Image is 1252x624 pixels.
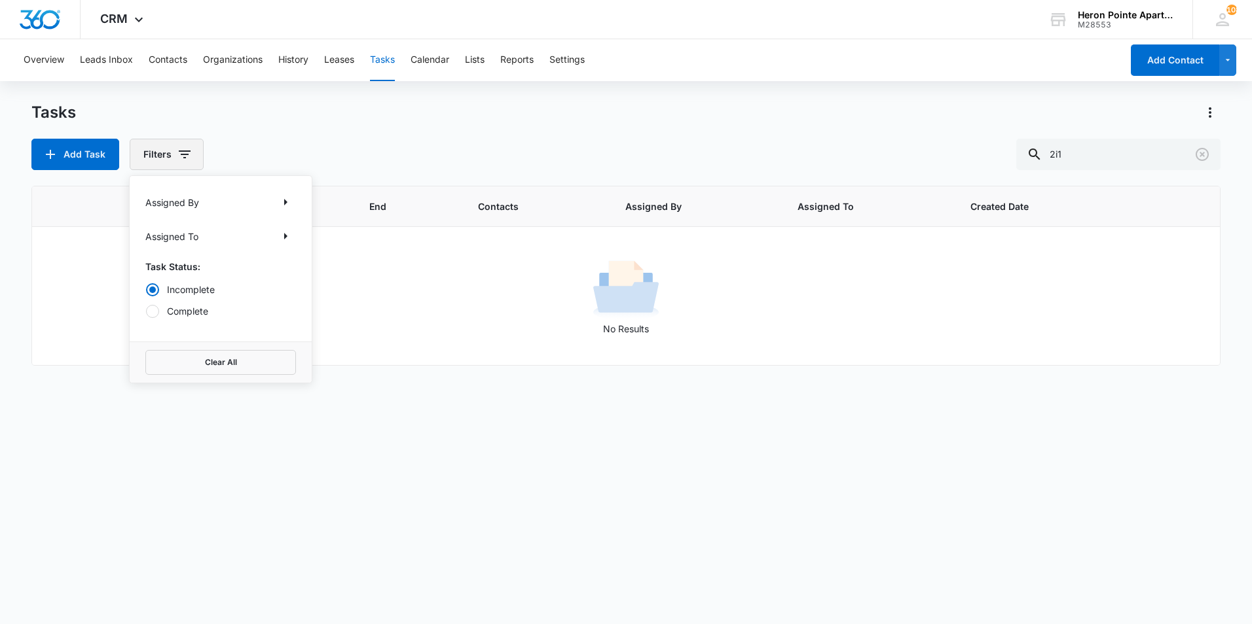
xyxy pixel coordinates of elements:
button: Settings [549,39,585,81]
button: Add Contact [1131,44,1219,76]
span: Assigned To [798,199,919,213]
div: account id [1078,20,1173,29]
button: Overview [24,39,64,81]
span: Assigned By [625,199,747,213]
span: End [369,199,428,213]
button: Add Task [31,139,119,170]
span: 108 [1226,5,1237,15]
label: Complete [145,304,296,318]
button: Clear All [145,350,296,375]
button: History [278,39,308,81]
div: notifications count [1226,5,1237,15]
p: Assigned To [145,230,198,243]
button: Show Assigned To filters [275,226,296,247]
span: CRM [100,12,128,26]
button: Leads Inbox [80,39,133,81]
label: Incomplete [145,283,296,296]
button: Contacts [149,39,187,81]
p: Task Status: [145,260,296,273]
button: Lists [465,39,485,81]
img: No Results [593,256,659,322]
button: Calendar [411,39,449,81]
p: No Results [33,322,1219,336]
span: Contacts [478,199,575,213]
h1: Tasks [31,103,76,122]
button: Clear [1192,144,1213,165]
button: Reports [500,39,534,81]
div: account name [1078,10,1173,20]
input: Search Tasks [1016,139,1221,170]
button: Organizations [203,39,263,81]
button: Filters [130,139,204,170]
button: Actions [1200,102,1221,123]
button: Leases [324,39,354,81]
span: Created Date [970,199,1095,213]
p: Assigned By [145,196,199,209]
button: Tasks [370,39,395,81]
button: Show Assigned By filters [275,192,296,213]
